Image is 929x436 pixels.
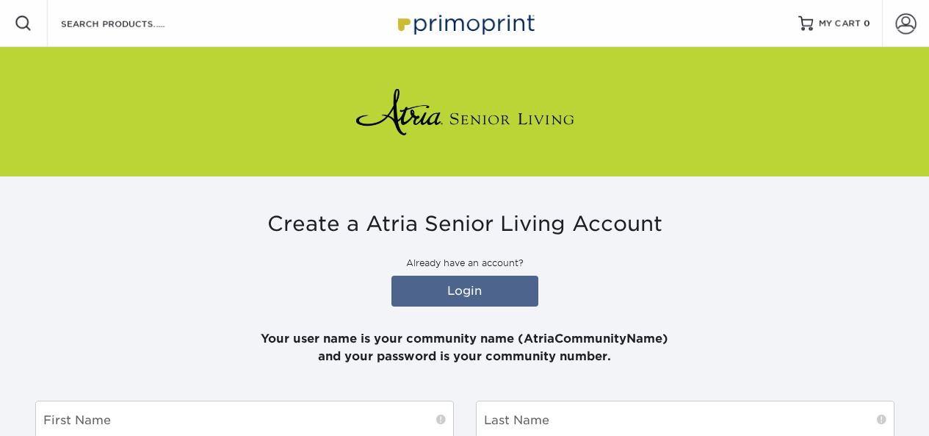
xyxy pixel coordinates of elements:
[59,15,203,32] input: SEARCH PRODUCTS.....
[35,312,894,365] p: Your user name is your community name (AtriaCommunityName) and your password is your community nu...
[391,276,538,307] a: Login
[35,212,894,237] h3: Create a Atria Senior Living Account
[819,18,861,30] span: MY CART
[35,257,894,270] p: Already have an account?
[391,7,538,39] img: Primoprint
[355,82,575,141] img: Atria Senior Living
[864,18,870,29] span: 0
